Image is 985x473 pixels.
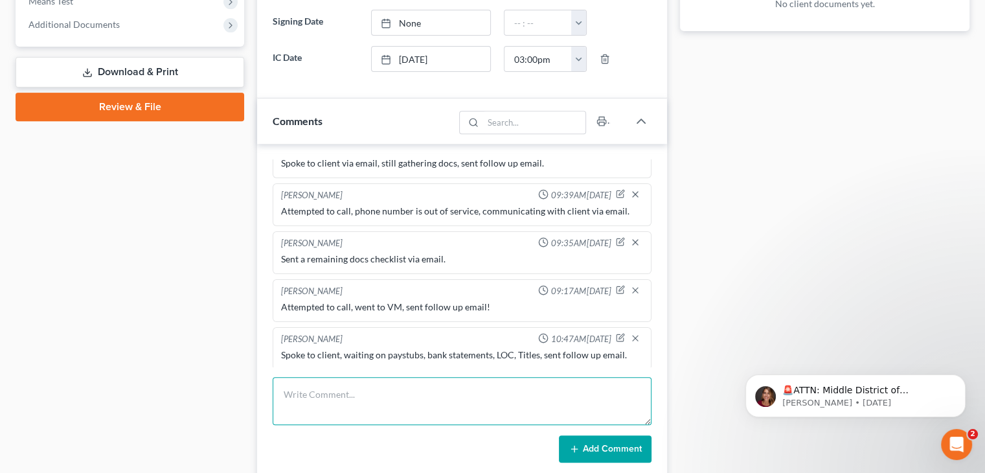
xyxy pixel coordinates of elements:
[941,429,972,460] iframe: Intercom live chat
[281,237,343,250] div: [PERSON_NAME]
[551,285,611,297] span: 09:17AM[DATE]
[16,93,244,121] a: Review & File
[504,47,572,71] input: -- : --
[281,349,643,362] div: Spoke to client, waiting on paystubs, bank statements, LOC, Titles, sent follow up email.
[281,285,343,298] div: [PERSON_NAME]
[281,157,643,170] div: Spoke to client via email, still gathering docs, sent follow up email.
[28,19,120,30] span: Additional Documents
[266,46,364,72] label: IC Date
[726,347,985,438] iframe: Intercom notifications message
[281,189,343,202] div: [PERSON_NAME]
[372,47,491,71] a: [DATE]
[16,57,244,87] a: Download & Print
[281,205,643,218] div: Attempted to call, phone number is out of service, communicating with client via email.
[273,115,323,127] span: Comments
[281,333,343,346] div: [PERSON_NAME]
[281,301,643,314] div: Attempted to call, went to VM, sent follow up email!
[559,435,651,463] button: Add Comment
[504,10,572,35] input: -- : --
[551,333,611,345] span: 10:47AM[DATE]
[483,111,586,133] input: Search...
[281,253,643,266] div: Sent a remaining docs checklist via email.
[551,237,611,249] span: 09:35AM[DATE]
[551,189,611,202] span: 09:39AM[DATE]
[968,429,978,439] span: 2
[372,10,491,35] a: None
[266,10,364,36] label: Signing Date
